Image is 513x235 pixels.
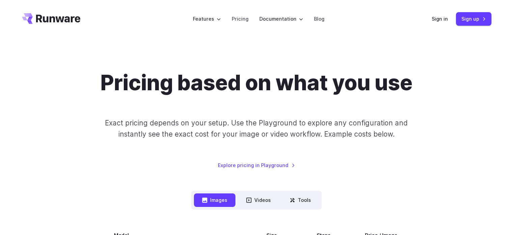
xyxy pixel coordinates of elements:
label: Features [193,15,221,23]
label: Documentation [259,15,303,23]
p: Exact pricing depends on your setup. Use the Playground to explore any configuration and instantl... [92,117,421,140]
a: Go to / [22,13,81,24]
a: Explore pricing in Playground [218,161,295,169]
h1: Pricing based on what you use [101,70,412,96]
a: Sign up [456,12,491,25]
button: Tools [282,193,319,207]
button: Videos [238,193,279,207]
a: Pricing [232,15,249,23]
a: Blog [314,15,324,23]
a: Sign in [432,15,448,23]
button: Images [194,193,235,207]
